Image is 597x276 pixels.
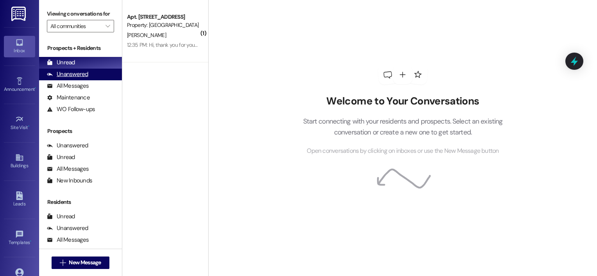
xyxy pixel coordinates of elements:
[47,70,88,78] div: Unanswered
[291,95,515,108] h2: Welcome to Your Conversations
[4,228,35,249] a: Templates •
[47,58,75,67] div: Unread
[35,85,36,91] span: •
[28,124,29,129] span: •
[30,239,31,244] span: •
[47,177,92,185] div: New Inbounds
[50,20,102,32] input: All communities
[47,142,88,150] div: Unanswered
[47,94,90,102] div: Maintenance
[47,82,89,90] div: All Messages
[291,116,515,138] p: Start connecting with your residents and prospects. Select an existing conversation or create a n...
[47,8,114,20] label: Viewing conversations for
[69,258,101,267] span: New Message
[47,212,75,221] div: Unread
[47,153,75,161] div: Unread
[307,146,499,156] span: Open conversations by clicking on inboxes or use the New Message button
[4,36,35,57] a: Inbox
[39,198,122,206] div: Residents
[11,7,27,21] img: ResiDesk Logo
[4,113,35,134] a: Site Visit •
[39,44,122,52] div: Prospects + Residents
[105,23,110,29] i: 
[127,32,166,39] span: [PERSON_NAME]
[60,260,66,266] i: 
[4,151,35,172] a: Buildings
[47,224,88,232] div: Unanswered
[4,189,35,210] a: Leads
[127,13,199,21] div: Apt. [STREET_ADDRESS]
[39,127,122,135] div: Prospects
[47,248,80,256] div: Unknown
[52,257,109,269] button: New Message
[127,41,363,48] div: 12:35 PM: Hi, thank you for your message. Our team will get back to you [DATE] during regular off...
[127,21,199,29] div: Property: [GEOGRAPHIC_DATA]
[47,236,89,244] div: All Messages
[47,105,95,113] div: WO Follow-ups
[47,165,89,173] div: All Messages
